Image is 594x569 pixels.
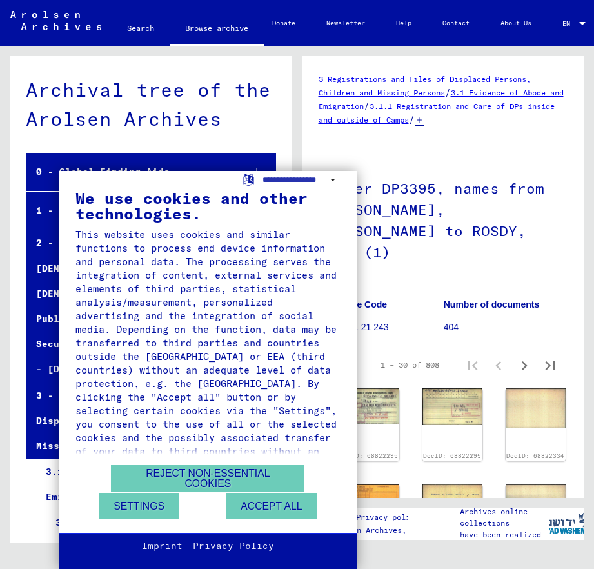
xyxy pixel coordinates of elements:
a: Privacy Policy [193,540,274,553]
div: We use cookies and other technologies. [75,190,341,221]
a: Imprint [142,540,183,553]
button: Settings [99,493,179,519]
button: Accept all [226,493,317,519]
button: Reject non-essential cookies [111,465,304,492]
div: This website uses cookies and similar functions to process end device information and personal da... [75,228,341,472]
